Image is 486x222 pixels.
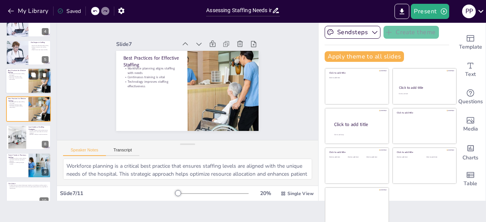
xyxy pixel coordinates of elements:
div: 4 [6,12,51,37]
p: Learning from case studies informs best practices [28,131,49,134]
p: Continuous training is vital [123,75,180,80]
p: Budget constraints limit staffing options [31,46,49,49]
div: Click to add text [329,77,383,79]
div: 9 [6,153,51,178]
p: Adaptations in staffing strategies required [8,162,26,165]
button: My Library [6,5,52,17]
div: 9 [42,169,49,176]
p: Recruitment difficulties affect staffing [31,45,49,46]
div: Click to add text [397,156,421,158]
div: 8 [6,125,51,150]
span: Single View [287,191,314,197]
p: High turnover rates impact stability [31,49,49,50]
div: Click to add title [334,121,383,128]
p: Best Practices for Effective Staffing [8,69,26,74]
span: Questions [458,98,483,106]
p: Challenges in Staffing [31,41,49,44]
div: Click to add text [348,156,365,158]
button: P P [462,4,476,19]
div: Saved [57,8,81,15]
div: Slide 7 [116,41,177,48]
div: 5 [6,40,51,65]
p: Future Trends in Pharmacy Staffing [8,154,26,158]
p: Case Studies of Staffing Strategies [28,126,49,130]
div: 6 [42,84,49,91]
div: Click to add title [397,151,451,154]
span: Template [459,43,482,51]
div: Click to add title [329,71,383,74]
div: Get real-time input from your audience [455,83,486,111]
div: Add a table [455,165,486,193]
button: Transcript [106,148,140,156]
div: 10 [39,197,49,204]
span: Text [465,70,476,79]
span: Table [464,179,477,188]
p: Best Practices for Effective Staffing [123,55,180,68]
button: Duplicate Slide [29,70,38,79]
p: Best Practices for Effective Staffing [8,98,26,102]
div: 20 % [256,190,275,197]
div: Add ready made slides [455,29,486,56]
button: Speaker Notes [63,148,106,156]
div: Slide 7 / 11 [60,190,176,197]
div: Click to add text [426,156,450,158]
div: 4 [42,28,49,35]
input: Insert title [206,5,271,16]
textarea: Workforce planning is a critical best practice that ensures staffing levels are aligned with the ... [63,159,312,179]
div: Click to add body [334,134,382,135]
p: Continuous training is vital [8,104,26,105]
button: Apply theme to all slides [325,51,404,62]
span: Media [463,125,478,133]
button: Create theme [383,26,439,39]
div: 7 [42,113,49,120]
p: Workforce planning aligns staffing with needs [8,73,26,76]
p: Tailored strategies enhance effectiveness [28,129,49,131]
p: [MEDICAL_DATA] can optimize resources [28,134,49,135]
p: Workforce planning aligns staffing with needs [123,66,180,75]
p: Technology improves staffing effectiveness [8,105,26,108]
p: Conclusion [8,183,49,185]
button: Delete Slide [40,70,49,79]
div: Add charts and graphs [455,138,486,165]
p: Telepharmacy offers remote solutions [8,158,26,159]
div: P P [462,5,476,18]
div: 6 [6,68,51,94]
div: 5 [42,56,49,63]
div: Click to add title [397,111,451,114]
p: Technology improves staffing effectiveness [123,79,180,88]
div: Add images, graphics, shapes or video [455,111,486,138]
div: Click to add text [329,156,346,158]
p: Automation enhances operational efficiency [8,159,26,162]
div: Click to add text [399,93,449,95]
div: 10 [6,181,51,206]
p: Technology improves staffing effectiveness [8,77,26,80]
div: 7 [6,96,51,121]
p: Workforce planning aligns staffing with needs [8,101,26,104]
div: Add text boxes [455,56,486,83]
div: Click to add title [399,85,450,90]
span: Charts [462,154,478,162]
button: Export to PowerPoint [394,4,409,19]
div: Click to add text [366,156,383,158]
p: Understanding the relationship between hospital size and pharmacy staffing needs is essential for... [8,184,49,189]
p: Continuous training is vital [8,76,26,77]
div: 8 [42,141,49,148]
div: Click to add title [329,151,383,154]
button: Present [411,4,449,19]
button: Sendsteps [325,26,380,39]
